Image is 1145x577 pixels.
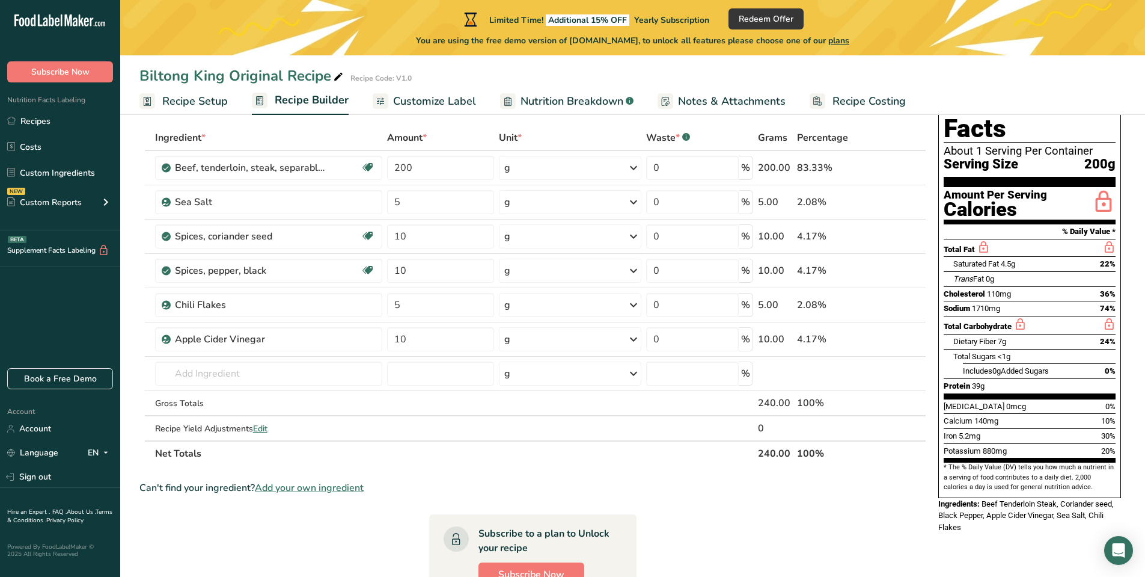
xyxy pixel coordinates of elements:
div: Biltong King Original Recipe [139,65,346,87]
div: g [504,264,510,278]
div: Spices, pepper, black [175,264,325,278]
span: 880mg [983,446,1007,455]
span: 0g [992,366,1001,375]
span: <1g [998,352,1010,361]
div: About 1 Serving Per Container [944,145,1116,157]
span: Edit [253,423,267,434]
span: Percentage [797,131,848,145]
section: * The % Daily Value (DV) tells you how much a nutrient in a serving of food contributes to a dail... [944,463,1116,492]
span: 20% [1101,446,1116,455]
span: Grams [758,131,787,145]
h1: Nutrition Facts [944,87,1116,143]
span: 4.5g [1001,259,1015,268]
div: Spices, coriander seed [175,229,325,244]
span: Customize Label [393,93,476,110]
span: Recipe Setup [162,93,228,110]
div: 5.00 [758,195,792,209]
div: 2.08% [797,195,869,209]
a: Notes & Attachments [658,88,786,115]
div: 10.00 [758,264,792,278]
div: Limited Time! [462,12,709,26]
div: Subscribe to a plan to Unlock your recipe [478,526,612,555]
div: g [504,366,510,381]
span: 140mg [974,416,998,425]
div: Calories [944,201,1047,218]
span: 1710mg [972,304,1000,313]
div: 10.00 [758,229,792,244]
span: Nutrition Breakdown [521,93,623,110]
span: 30% [1101,431,1116,440]
div: Can't find your ingredient? [139,481,926,495]
th: 240.00 [756,440,795,466]
span: Ingredient [155,131,206,145]
div: 200.00 [758,161,792,175]
div: Open Intercom Messenger [1104,536,1133,565]
span: Saturated Fat [953,259,999,268]
div: Apple Cider Vinegar [175,332,325,347]
button: Subscribe Now [7,61,113,82]
span: 0g [986,274,994,283]
span: 10% [1101,416,1116,425]
div: 0 [758,421,792,436]
a: Terms & Conditions . [7,508,112,525]
div: EN [88,446,113,460]
span: Iron [944,431,957,440]
span: Notes & Attachments [678,93,786,110]
div: g [504,332,510,347]
div: Recipe Yield Adjustments [155,422,383,435]
th: 100% [795,440,872,466]
div: g [504,229,510,244]
div: Waste [646,131,690,145]
span: 5.2mg [959,431,980,440]
div: Chili Flakes [175,298,325,312]
a: About Us . [67,508,96,516]
span: Sodium [944,304,970,313]
section: % Daily Value * [944,224,1116,239]
span: Beef Tenderloin Steak, Coriander seed, Black Pepper, Apple Cider Vinegar, Sea Salt, Chili Flakes [938,499,1114,532]
span: 36% [1100,289,1116,298]
div: 2.08% [797,298,869,312]
span: 110mg [987,289,1011,298]
div: g [504,298,510,312]
a: Hire an Expert . [7,508,50,516]
span: Serving Size [944,157,1018,172]
span: Additional 15% OFF [546,14,629,26]
div: 4.17% [797,264,869,278]
span: Yearly Subscription [634,14,709,26]
a: FAQ . [52,508,67,516]
div: Recipe Code: V1.0 [350,73,412,84]
a: Recipe Setup [139,88,228,115]
span: Total Carbohydrate [944,322,1012,331]
span: Add your own ingredient [255,481,364,495]
a: Recipe Builder [252,87,349,116]
span: 24% [1100,337,1116,346]
a: Language [7,442,58,463]
div: 10.00 [758,332,792,347]
span: 74% [1100,304,1116,313]
button: Redeem Offer [728,8,804,29]
span: Calcium [944,416,972,425]
div: g [504,195,510,209]
span: 39g [972,381,985,390]
span: Cholesterol [944,289,985,298]
div: g [504,161,510,175]
span: Subscribe Now [31,66,90,78]
span: Includes Added Sugars [963,366,1049,375]
span: 0% [1105,402,1116,411]
div: Sea Salt [175,195,325,209]
div: Amount Per Serving [944,190,1047,201]
a: Customize Label [373,88,476,115]
a: Privacy Policy [46,516,84,525]
input: Add Ingredient [155,362,383,386]
a: Book a Free Demo [7,368,113,389]
div: 5.00 [758,298,792,312]
span: Fat [953,274,984,283]
span: Amount [387,131,427,145]
span: Total Fat [944,245,975,254]
span: 0mcg [1006,402,1026,411]
span: Protein [944,381,970,390]
div: 4.17% [797,229,869,244]
span: Total Sugars [953,352,996,361]
div: Powered By FoodLabelMaker © 2025 All Rights Reserved [7,543,113,558]
span: 200g [1084,157,1116,172]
